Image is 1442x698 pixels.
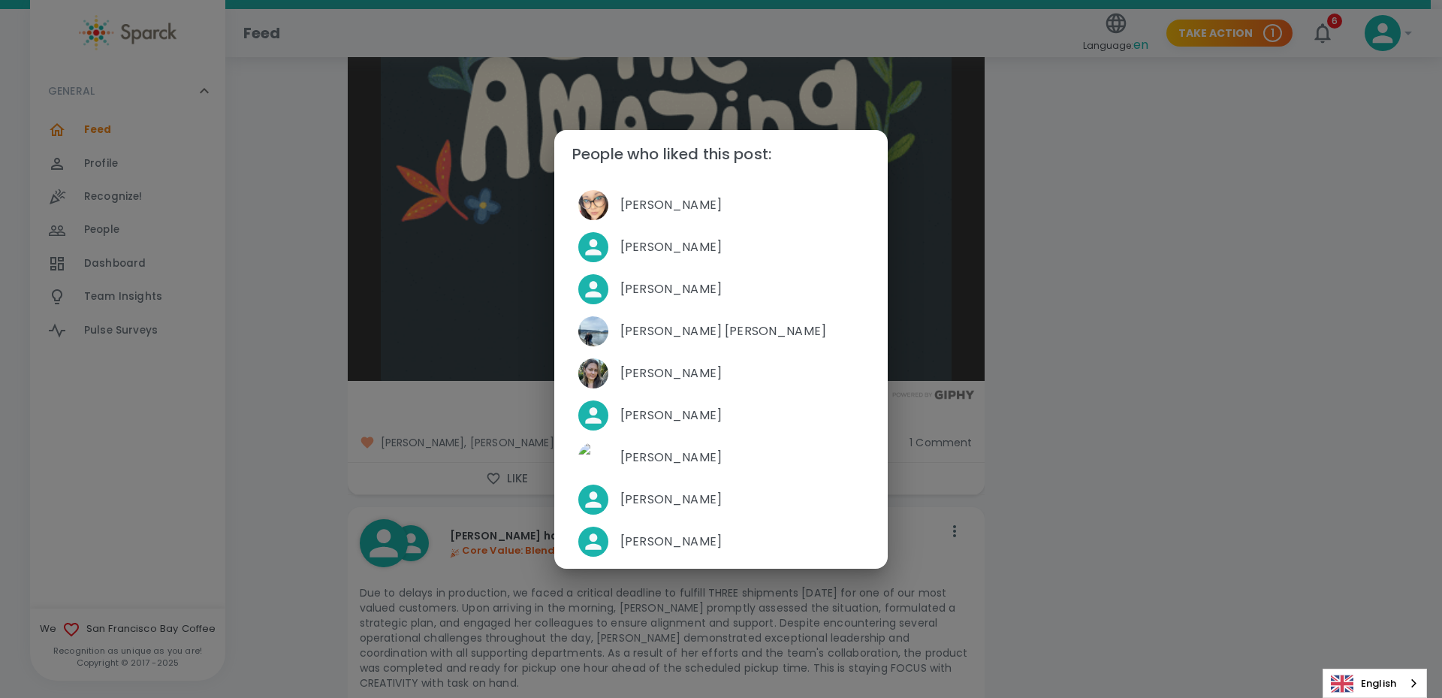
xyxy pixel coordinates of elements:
div: Language [1323,669,1427,698]
a: English [1323,669,1426,697]
div: [PERSON_NAME] [566,479,876,521]
span: [PERSON_NAME] [620,364,864,382]
img: Picture of Mackenzie Vega [578,358,608,388]
span: [PERSON_NAME] [620,280,864,298]
div: [PERSON_NAME] [566,226,876,268]
div: Picture of Mackenzie Vega[PERSON_NAME] [566,352,876,394]
img: Picture of Favi Ruiz [578,190,608,220]
div: [PERSON_NAME] [566,521,876,563]
span: [PERSON_NAME] [620,449,864,467]
aside: Language selected: English [1323,669,1427,698]
span: [PERSON_NAME] [620,491,864,509]
div: Picture of David Gutierrez[PERSON_NAME] [566,437,876,479]
span: [PERSON_NAME] [PERSON_NAME] [620,322,864,340]
h2: People who liked this post: [554,130,888,178]
span: [PERSON_NAME] [620,238,864,256]
span: [PERSON_NAME] [620,196,864,214]
div: Picture of Favi Ruiz[PERSON_NAME] [566,184,876,226]
div: Picture of Anna Belle Heredia[PERSON_NAME] [PERSON_NAME] [566,310,876,352]
img: Picture of Anna Belle Heredia [578,316,608,346]
div: [PERSON_NAME] [566,268,876,310]
img: Picture of David Gutierrez [578,443,608,473]
span: [PERSON_NAME] [620,406,864,425]
div: [PERSON_NAME] [566,394,876,437]
span: [PERSON_NAME] [620,533,864,551]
